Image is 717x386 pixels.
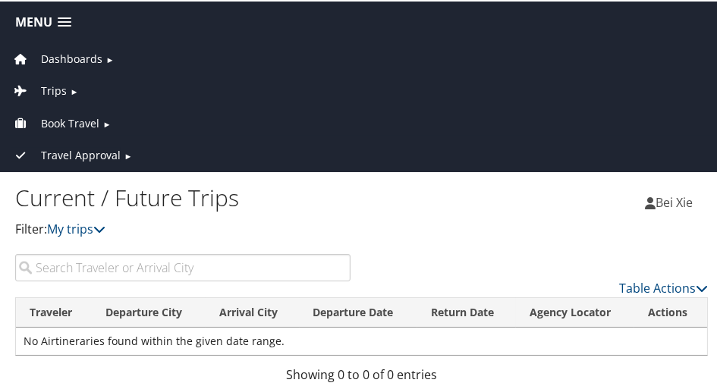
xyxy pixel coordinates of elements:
a: Table Actions [619,278,708,295]
th: Actions [634,297,707,326]
a: My trips [47,219,105,236]
a: Dashboards [11,50,102,64]
span: ► [102,117,111,128]
span: Menu [15,14,52,28]
a: Trips [11,82,67,96]
th: Agency Locator: activate to sort column ascending [516,297,634,326]
input: Search Traveler or Arrival City [15,253,351,280]
span: Dashboards [41,49,102,66]
a: Menu [8,8,79,33]
td: No Airtineraries found within the given date range. [16,326,707,353]
span: Travel Approval [41,146,121,162]
p: Filter: [15,218,362,238]
span: Trips [41,81,67,98]
th: Return Date: activate to sort column ascending [417,297,516,326]
a: Travel Approval [11,146,121,161]
th: Departure City: activate to sort column ascending [92,297,206,326]
th: Traveler: activate to sort column ascending [16,297,92,326]
span: ► [70,84,78,96]
span: Book Travel [41,114,99,130]
th: Departure Date: activate to sort column descending [300,297,417,326]
th: Arrival City: activate to sort column ascending [206,297,299,326]
span: Bei Xie [656,193,693,209]
a: Bei Xie [645,178,708,224]
h1: Current / Future Trips [15,180,362,212]
span: ► [105,52,114,64]
span: ► [124,149,132,160]
a: Book Travel [11,115,99,129]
